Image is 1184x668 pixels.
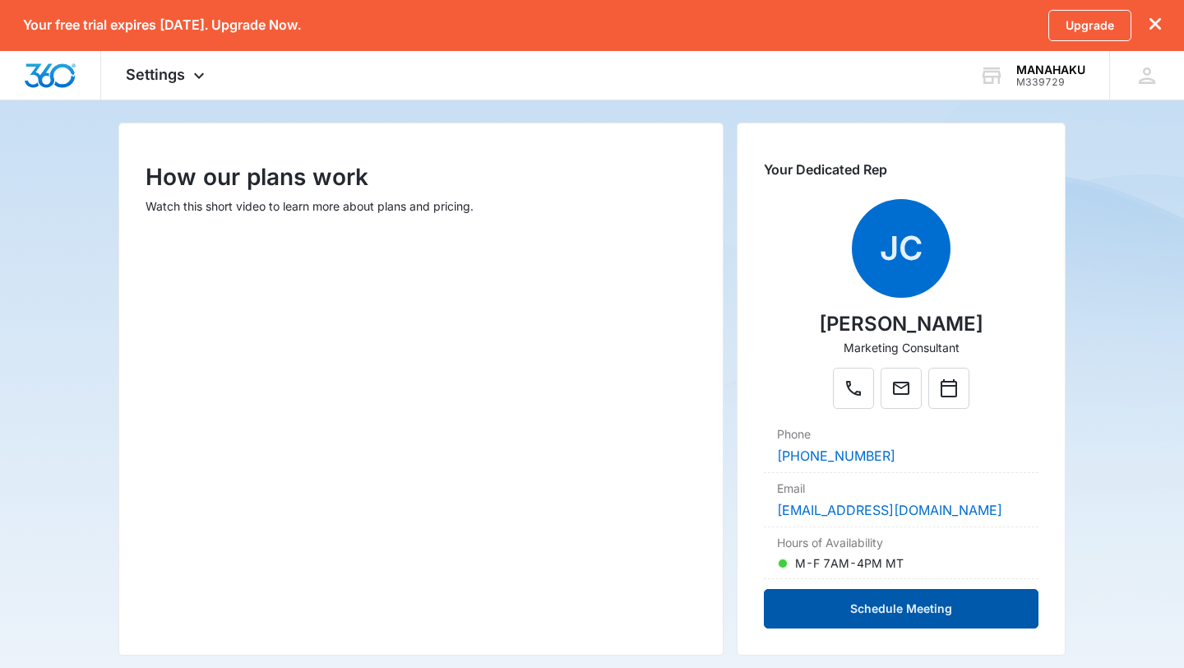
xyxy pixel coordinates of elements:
[777,502,1002,518] a: [EMAIL_ADDRESS][DOMAIN_NAME]
[777,448,895,464] a: [PHONE_NUMBER]
[764,527,1038,579] div: Hours of AvailabilityM-F 7AM-4PM MT
[819,309,983,339] p: [PERSON_NAME]
[764,589,1038,629] button: Schedule Meeting
[764,419,1038,473] div: Phone[PHONE_NUMBER]
[146,197,696,215] p: Watch this short video to learn more about plans and pricing.
[101,51,234,100] div: Settings
[764,473,1038,527] div: Email[EMAIL_ADDRESS][DOMAIN_NAME]
[881,368,922,409] button: Mail
[928,368,969,409] button: Calendar
[795,554,904,572] p: M-F 7AM-4PM MT
[1149,17,1161,33] button: dismiss this dialog
[777,425,1025,443] dt: Phone
[1048,10,1131,41] a: Upgrade
[777,480,1025,497] dt: Email
[852,199,950,298] span: JC
[1016,63,1085,77] div: account name
[23,17,301,33] p: Your free trial expires [DATE]. Upgrade Now.
[146,160,696,194] p: How our plans work
[1016,77,1085,88] div: account id
[833,368,874,409] button: Phone
[146,231,696,541] iframe: How our plans work
[126,66,185,83] span: Settings
[844,339,960,356] p: Marketing Consultant
[777,534,1025,551] dt: Hours of Availability
[764,160,1038,179] p: Your Dedicated Rep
